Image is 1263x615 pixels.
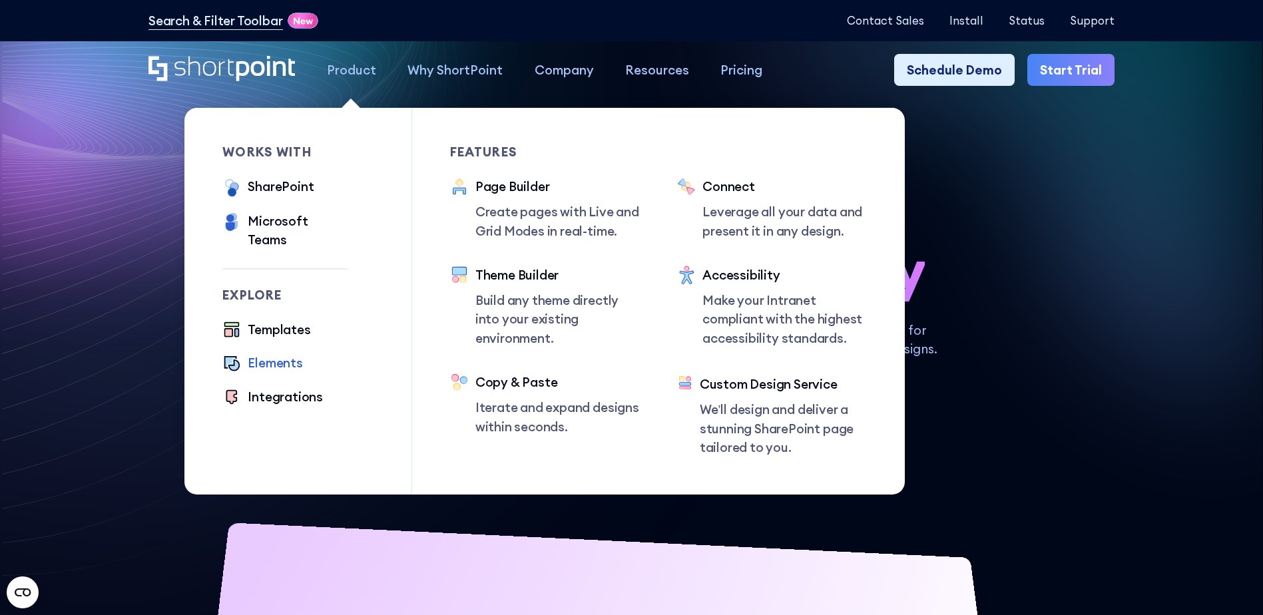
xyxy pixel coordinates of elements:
div: Connect [702,177,867,196]
a: Custom Design ServiceWe’ll design and deliver a stunning SharePoint page tailored to you. [677,375,867,457]
div: Microsoft Teams [248,212,348,250]
a: Templates [222,320,310,341]
a: Install [949,14,983,27]
a: Microsoft Teams [222,212,348,250]
p: Iterate and expand designs within seconds. [475,398,640,436]
button: Open CMP widget [7,576,39,608]
a: Copy & PasteIterate and expand designs within seconds. [450,373,640,436]
a: Theme BuilderBuild any theme directly into your existing environment. [450,266,640,347]
iframe: Chat Widget [1023,461,1263,615]
a: AccessibilityMake your Intranet compliant with the highest accessibility standards. [677,266,867,349]
div: Explore [222,289,348,302]
a: ConnectLeverage all your data and present it in any design. [677,177,867,240]
p: Leverage all your data and present it in any design. [702,202,867,240]
a: Schedule Demo [894,54,1015,85]
h1: SharePoint Design has never been [148,177,1115,302]
p: Create pages with Live and Grid Modes in real-time. [475,202,640,240]
div: Copy & Paste [475,373,640,391]
a: Support [1070,14,1115,27]
div: Pricing [720,61,762,79]
p: Build any theme directly into your existing environment. [475,291,640,347]
p: Make your Intranet compliant with the highest accessibility standards. [702,291,867,347]
a: Page BuilderCreate pages with Live and Grid Modes in real-time. [450,177,640,240]
a: Company [519,54,609,85]
a: Pricing [705,54,778,85]
span: so easy [730,239,925,302]
div: Company [535,61,594,79]
div: Features [450,146,640,158]
div: works with [222,146,348,158]
div: Custom Design Service [700,375,867,393]
a: Search & Filter Toolbar [148,11,283,30]
a: Product [311,54,391,85]
div: Why ShortPoint [407,61,503,79]
a: Elements [222,353,302,374]
a: Resources [609,54,704,85]
a: Start Trial [1027,54,1115,85]
div: Product [327,61,376,79]
a: Status [1009,14,1045,27]
div: Templates [248,320,310,339]
div: Resources [625,61,689,79]
div: Integrations [248,387,323,406]
div: Page Builder [475,177,640,196]
a: Why ShortPoint [392,54,519,85]
a: Integrations [222,387,323,408]
a: SharePoint [222,177,314,199]
p: We’ll design and deliver a stunning SharePoint page tailored to you. [700,400,867,457]
div: SharePoint [248,177,314,196]
a: Contact Sales [847,14,924,27]
a: Home [148,56,296,83]
div: Accessibility [702,266,867,284]
div: Elements [248,353,302,372]
div: Theme Builder [475,266,640,284]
